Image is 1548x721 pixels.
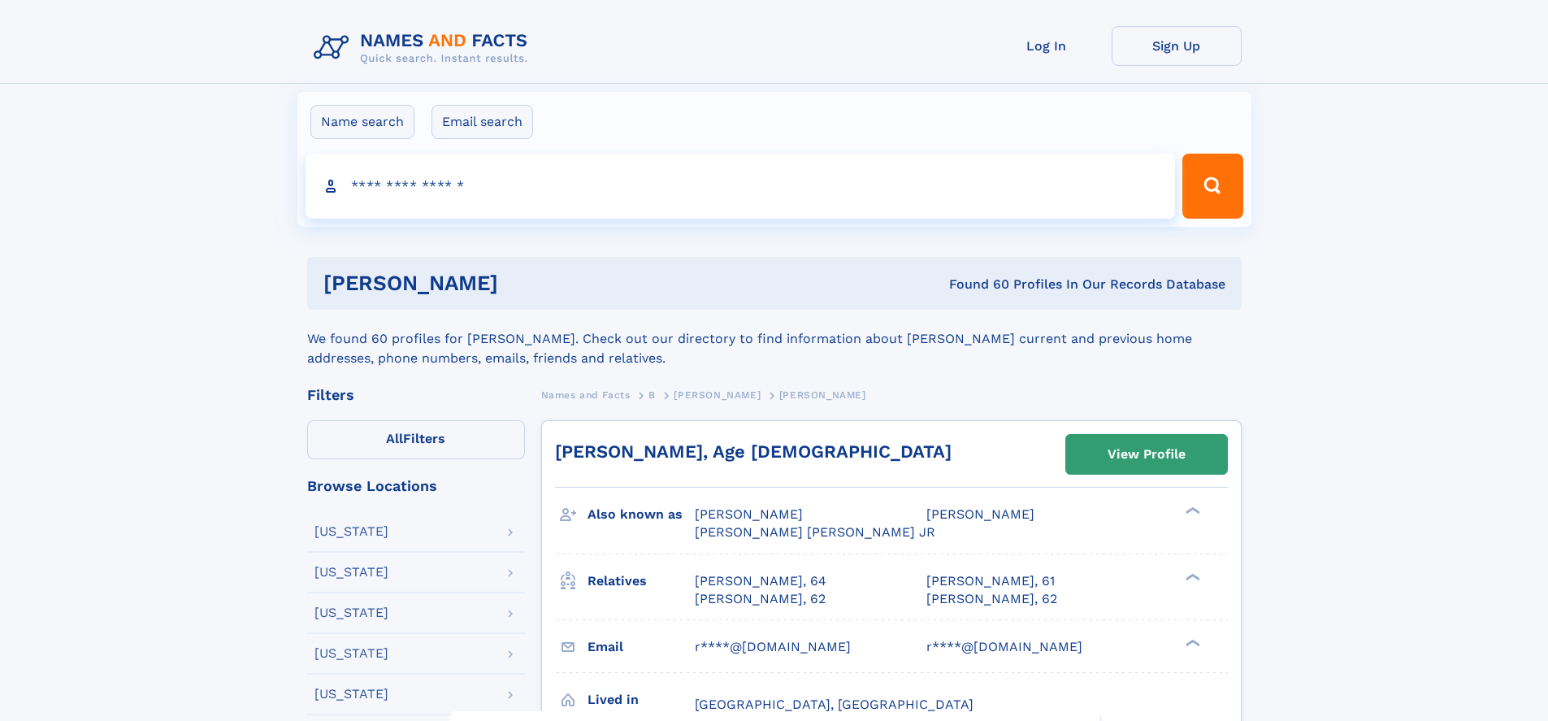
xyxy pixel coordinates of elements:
[723,276,1225,293] div: Found 60 Profiles In Our Records Database
[1108,436,1186,473] div: View Profile
[1182,154,1242,219] button: Search Button
[314,647,388,660] div: [US_STATE]
[314,688,388,701] div: [US_STATE]
[555,441,952,462] a: [PERSON_NAME], Age [DEMOGRAPHIC_DATA]
[386,431,403,446] span: All
[695,572,826,590] a: [PERSON_NAME], 64
[695,697,973,712] span: [GEOGRAPHIC_DATA], [GEOGRAPHIC_DATA]
[314,566,388,579] div: [US_STATE]
[588,633,695,661] h3: Email
[648,384,656,405] a: B
[314,525,388,538] div: [US_STATE]
[1112,26,1242,66] a: Sign Up
[307,388,525,402] div: Filters
[926,572,1055,590] a: [PERSON_NAME], 61
[307,26,541,70] img: Logo Names and Facts
[588,501,695,528] h3: Also known as
[695,524,935,540] span: [PERSON_NAME] [PERSON_NAME] JR
[431,105,533,139] label: Email search
[307,310,1242,368] div: We found 60 profiles for [PERSON_NAME]. Check out our directory to find information about [PERSON...
[1182,637,1201,648] div: ❯
[674,384,761,405] a: [PERSON_NAME]
[310,105,414,139] label: Name search
[779,389,866,401] span: [PERSON_NAME]
[306,154,1176,219] input: search input
[1066,435,1227,474] a: View Profile
[1182,571,1201,582] div: ❯
[588,567,695,595] h3: Relatives
[695,590,826,608] a: [PERSON_NAME], 62
[926,590,1057,608] a: [PERSON_NAME], 62
[307,420,525,459] label: Filters
[541,384,631,405] a: Names and Facts
[307,479,525,493] div: Browse Locations
[323,273,724,293] h1: [PERSON_NAME]
[648,389,656,401] span: B
[982,26,1112,66] a: Log In
[695,506,803,522] span: [PERSON_NAME]
[674,389,761,401] span: [PERSON_NAME]
[926,506,1034,522] span: [PERSON_NAME]
[314,606,388,619] div: [US_STATE]
[588,686,695,714] h3: Lived in
[1182,506,1201,516] div: ❯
